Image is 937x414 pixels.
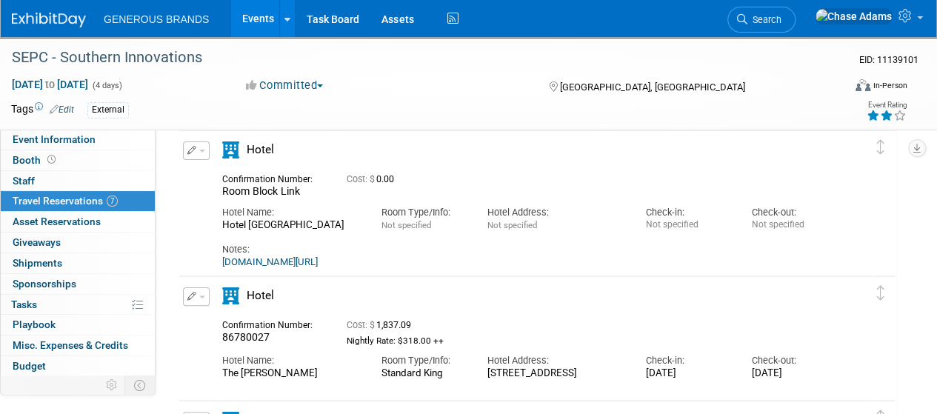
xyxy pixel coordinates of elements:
[13,278,76,290] span: Sponsorships
[241,78,329,93] button: Committed
[222,219,359,232] div: Hotel [GEOGRAPHIC_DATA]
[222,331,270,343] span: 86780027
[50,104,74,115] a: Edit
[877,286,884,301] i: Click and drag to move item
[646,354,730,367] div: Check-in:
[13,236,61,248] span: Giveaways
[11,78,89,91] span: [DATE] [DATE]
[776,77,907,99] div: Event Format
[43,79,57,90] span: to
[13,257,62,269] span: Shipments
[1,212,155,232] a: Asset Reservations
[87,102,129,118] div: External
[487,354,624,367] div: Hotel Address:
[1,356,155,376] a: Budget
[381,220,431,230] span: Not specified
[11,101,74,118] td: Tags
[646,219,730,230] div: Not specified
[873,80,907,91] div: In-Person
[752,206,836,219] div: Check-out:
[222,367,359,380] div: The [PERSON_NAME]
[13,195,118,207] span: Travel Reservations
[99,375,125,395] td: Personalize Event Tab Strip
[487,220,536,230] span: Not specified
[646,367,730,380] div: [DATE]
[752,354,836,367] div: Check-out:
[13,339,128,351] span: Misc. Expenses & Credits
[247,289,274,302] span: Hotel
[222,206,359,219] div: Hotel Name:
[1,191,155,211] a: Travel Reservations7
[222,256,318,267] a: [DOMAIN_NAME][URL]
[44,154,59,165] span: Booth not reserved yet
[1,233,155,253] a: Giveaways
[727,7,796,33] a: Search
[752,367,836,380] div: [DATE]
[859,54,918,65] span: Event ID: 11139101
[13,154,59,166] span: Booth
[13,360,46,372] span: Budget
[1,335,155,355] a: Misc. Expenses & Credits
[222,287,239,304] i: Hotel
[222,185,300,197] span: Room Block Link
[867,101,907,109] div: Event Rating
[11,298,37,310] span: Tasks
[1,295,155,315] a: Tasks
[559,81,744,93] span: [GEOGRAPHIC_DATA], [GEOGRAPHIC_DATA]
[347,320,417,330] span: 1,837.09
[487,206,624,219] div: Hotel Address:
[381,367,465,379] div: Standard King
[91,81,122,90] span: (4 days)
[125,375,156,395] td: Toggle Event Tabs
[347,335,801,347] div: Nightly Rate: $318.00 ++
[12,13,86,27] img: ExhibitDay
[487,367,624,380] div: [STREET_ADDRESS]
[646,206,730,219] div: Check-in:
[347,174,400,184] span: 0.00
[1,274,155,294] a: Sponsorships
[222,170,324,185] div: Confirmation Number:
[13,133,96,145] span: Event Information
[247,143,274,156] span: Hotel
[347,174,376,184] span: Cost: $
[856,79,870,91] img: Format-Inperson.png
[1,130,155,150] a: Event Information
[222,354,359,367] div: Hotel Name:
[752,219,836,230] div: Not specified
[1,171,155,191] a: Staff
[877,140,884,155] i: Click and drag to move item
[222,315,324,331] div: Confirmation Number:
[222,141,239,158] i: Hotel
[13,318,56,330] span: Playbook
[381,206,465,219] div: Room Type/Info:
[7,44,831,71] div: SEPC - Southern Innovations
[104,13,209,25] span: GENEROUS BRANDS
[815,8,893,24] img: Chase Adams
[1,150,155,170] a: Booth
[13,216,101,227] span: Asset Reservations
[222,243,836,256] div: Notes:
[13,175,35,187] span: Staff
[747,14,781,25] span: Search
[107,196,118,207] span: 7
[1,253,155,273] a: Shipments
[1,315,155,335] a: Playbook
[347,320,376,330] span: Cost: $
[381,354,465,367] div: Room Type/Info:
